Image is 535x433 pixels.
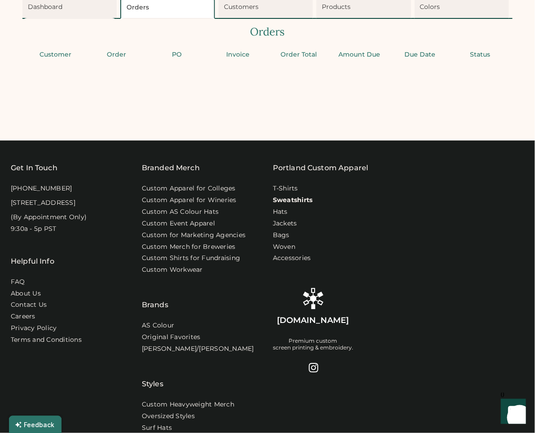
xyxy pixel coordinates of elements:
[273,196,313,205] a: Sweatshirts
[273,231,289,240] a: Bags
[303,288,324,309] img: Rendered Logo - Screens
[11,336,82,345] div: Terms and Conditions
[277,315,349,326] div: [DOMAIN_NAME]
[28,3,114,12] div: Dashboard
[210,50,265,59] div: Invoice
[11,324,57,333] a: Privacy Policy
[273,337,353,352] div: Premium custom screen printing & embroidery.
[142,265,203,274] a: Custom Workwear
[142,333,201,342] a: Original Favorites
[273,219,297,228] a: Jackets
[271,50,326,59] div: Order Total
[273,254,311,263] a: Accessories
[142,400,234,409] a: Custom Heavyweight Merch
[149,50,205,59] div: PO
[11,225,57,234] div: 9:30a - 5p PST
[11,289,41,298] a: About Us
[322,3,408,12] div: Products
[142,219,215,228] a: Custom Event Apparel
[142,254,240,263] a: Custom Shirts for Fundraising
[142,196,237,205] a: Custom Apparel for Wineries
[393,50,448,59] div: Due Date
[273,208,288,216] a: Hats
[453,50,507,59] div: Status
[273,243,295,252] a: Woven
[11,163,57,173] div: Get In Touch
[22,24,513,40] div: Orders
[420,3,506,12] div: Colors
[142,184,236,193] a: Custom Apparel for Colleges
[11,312,35,321] a: Careers
[492,393,531,431] iframe: Front Chat
[11,199,75,208] div: [STREET_ADDRESS]
[224,3,310,12] div: Customers
[88,50,144,59] div: Order
[11,256,54,267] div: Helpful Info
[273,163,368,173] a: Portland Custom Apparel
[142,356,163,389] div: Styles
[11,184,72,193] div: [PHONE_NUMBER]
[142,321,174,330] a: AS Colour
[332,50,387,59] div: Amount Due
[28,50,83,59] div: Customer
[127,3,211,12] div: Orders
[273,184,298,193] a: T-Shirts
[142,424,172,433] a: Surf Hats
[142,345,254,353] a: [PERSON_NAME]/[PERSON_NAME]
[11,278,25,287] a: FAQ
[142,208,219,216] a: Custom AS Colour Hats
[142,243,236,252] a: Custom Merch for Breweries
[142,412,195,421] a: Oversized Styles
[11,300,47,309] a: Contact Us
[142,231,246,240] a: Custom for Marketing Agencies
[142,277,168,310] div: Brands
[142,163,200,173] div: Branded Merch
[11,213,87,222] div: (By Appointment Only)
